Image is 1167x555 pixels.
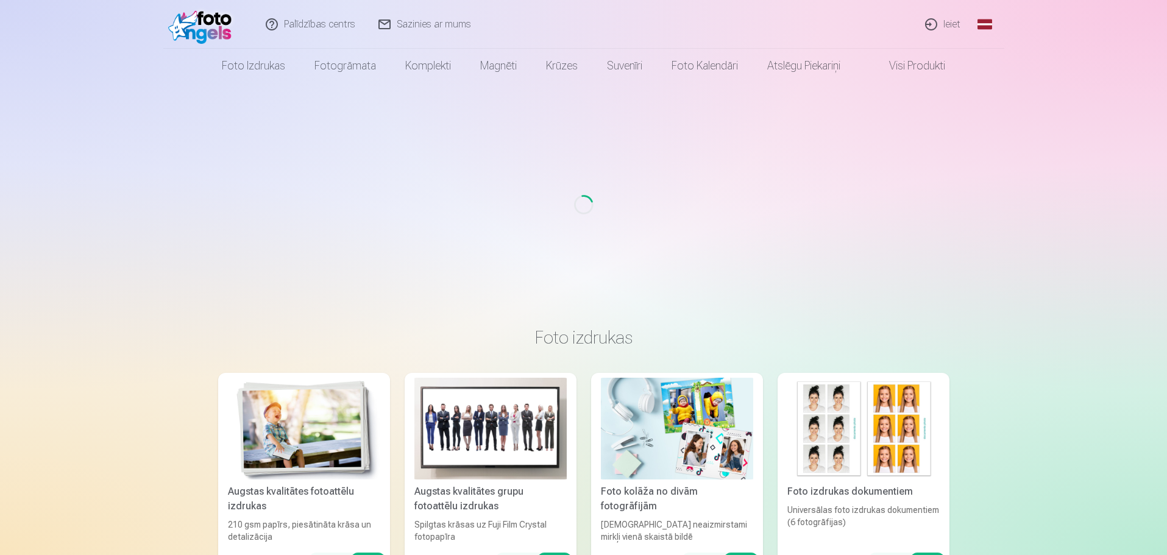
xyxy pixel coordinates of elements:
h3: Foto izdrukas [228,327,940,348]
img: Foto izdrukas dokumentiem [787,378,940,479]
div: Foto izdrukas dokumentiem [782,484,945,499]
a: Krūzes [531,49,592,83]
a: Visi produkti [855,49,960,83]
img: /fa1 [168,5,238,44]
a: Atslēgu piekariņi [753,49,855,83]
div: Augstas kvalitātes fotoattēlu izdrukas [223,484,385,514]
a: Foto kalendāri [657,49,753,83]
div: Foto kolāža no divām fotogrāfijām [596,484,758,514]
div: [DEMOGRAPHIC_DATA] neaizmirstami mirkļi vienā skaistā bildē [596,518,758,543]
a: Foto izdrukas [207,49,300,83]
div: Spilgtas krāsas uz Fuji Film Crystal fotopapīra [410,518,572,543]
div: Augstas kvalitātes grupu fotoattēlu izdrukas [410,484,572,514]
img: Foto kolāža no divām fotogrāfijām [601,378,753,479]
a: Suvenīri [592,49,657,83]
a: Magnēti [466,49,531,83]
img: Augstas kvalitātes fotoattēlu izdrukas [228,378,380,479]
div: Universālas foto izdrukas dokumentiem (6 fotogrāfijas) [782,504,945,543]
a: Fotogrāmata [300,49,391,83]
img: Augstas kvalitātes grupu fotoattēlu izdrukas [414,378,567,479]
div: 210 gsm papīrs, piesātināta krāsa un detalizācija [223,518,385,543]
a: Komplekti [391,49,466,83]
